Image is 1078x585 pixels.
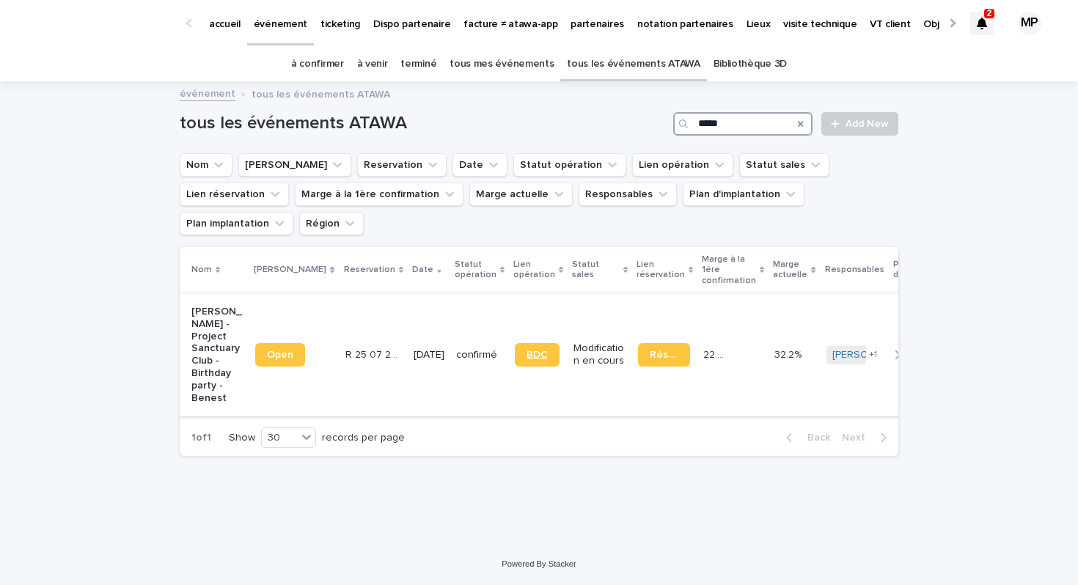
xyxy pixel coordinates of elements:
[322,432,405,444] p: records per page
[714,47,787,81] a: Bibliothèque 3D
[191,262,212,278] p: Nom
[739,153,829,177] button: Statut sales
[455,257,496,284] p: Statut opération
[180,420,223,456] p: 1 of 1
[650,350,678,360] span: Réservation
[702,251,756,289] p: Marge à la 1ère confirmation
[836,431,898,444] button: Next
[637,257,685,284] p: Lien réservation
[579,183,677,206] button: Responsables
[291,47,344,81] a: à confirmer
[832,349,912,361] a: [PERSON_NAME]
[299,212,364,235] button: Région
[673,112,813,136] input: Search
[513,153,626,177] button: Statut opération
[414,349,444,361] p: [DATE]
[255,343,305,367] a: Open
[180,212,293,235] button: Plan implantation
[572,257,619,284] p: Statut sales
[825,262,884,278] p: Responsables
[412,262,433,278] p: Date
[774,346,804,361] p: 32.2%
[452,153,507,177] button: Date
[29,9,172,38] img: Ls34BcGeRexTGTNfXpUC
[683,183,804,206] button: Plan d'implantation
[970,12,994,35] div: 2
[632,153,733,177] button: Lien opération
[262,430,297,446] div: 30
[252,85,390,101] p: tous les événements ATAWA
[180,113,667,134] h1: tous les événements ATAWA
[893,257,954,284] p: Plan d'implantation
[469,183,573,206] button: Marge actuelle
[638,343,690,367] a: Réservation
[774,431,836,444] button: Back
[869,350,877,359] span: + 1
[180,84,235,101] a: événement
[513,257,555,284] p: Lien opération
[254,262,326,278] p: [PERSON_NAME]
[527,350,548,360] span: BDC
[180,183,289,206] button: Lien réservation
[238,153,351,177] button: Lien Stacker
[567,47,700,81] a: tous les événements ATAWA
[573,342,626,367] p: Modification en cours
[267,350,293,360] span: Open
[773,257,807,284] p: Marge actuelle
[229,432,255,444] p: Show
[799,433,830,443] span: Back
[846,119,889,129] span: Add New
[456,349,503,361] p: confirmé
[450,47,554,81] a: tous mes événements
[1018,12,1041,35] div: MP
[821,112,898,136] a: Add New
[842,433,874,443] span: Next
[515,343,560,367] a: BDC
[180,153,232,177] button: Nom
[400,47,436,81] a: terminé
[987,8,992,18] p: 2
[502,559,576,568] a: Powered By Stacker
[345,346,400,361] p: R 25 07 2966
[357,47,388,81] a: à venir
[191,306,243,404] p: [PERSON_NAME] - Project Sanctuary Club - Birthday party - Benest
[357,153,447,177] button: Reservation
[344,262,395,278] p: Reservation
[295,183,463,206] button: Marge à la 1ère confirmation
[703,346,733,361] p: 22.3 %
